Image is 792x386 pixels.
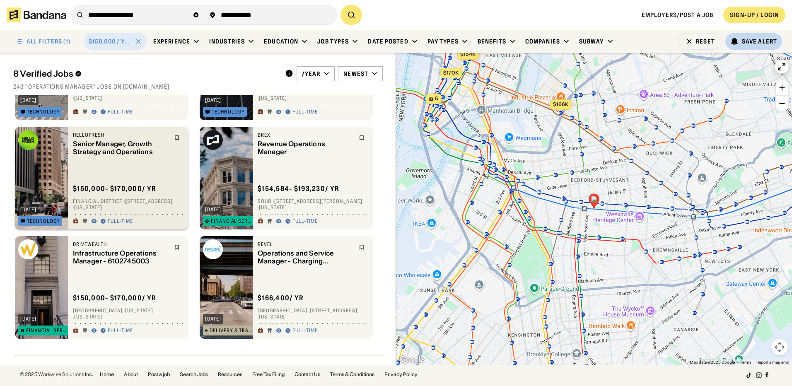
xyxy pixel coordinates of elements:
[73,184,156,193] div: $ 150,000 - $170,000 / yr
[295,372,320,377] a: Contact Us
[740,360,751,364] a: Terms (opens in new tab)
[553,101,568,107] span: $166k
[258,307,368,320] div: [GEOGRAPHIC_DATA] · [STREET_ADDRESS] · [US_STATE]
[124,372,138,377] a: About
[73,241,169,248] div: DriveWealth
[478,38,506,45] div: Benefits
[258,294,304,302] div: $ 166,400 / yr
[20,98,36,103] div: [DATE]
[73,132,169,138] div: HelloFresh
[27,109,60,114] div: Technology
[108,328,133,334] div: Full-time
[742,38,777,45] div: Save Alert
[73,198,183,211] div: Financial District · [STREET_ADDRESS] · [US_STATE]
[292,328,318,334] div: Full-time
[771,339,788,355] button: Map camera controls
[108,218,133,225] div: Full-time
[343,70,368,77] div: Newest
[209,38,245,45] div: Industries
[212,109,245,114] div: Technology
[13,69,278,79] div: 8 Verified Jobs
[205,207,221,212] div: [DATE]
[218,372,242,377] a: Resources
[203,130,223,150] img: Brex logo
[205,98,221,103] div: [DATE]
[264,38,298,45] div: Education
[460,51,476,57] span: $154k
[20,372,93,377] div: © 2025 Workwise Solutions Inc.
[258,132,354,138] div: Brex
[258,184,339,193] div: $ 154,584 - $193,230 / yr
[435,95,438,102] span: 5
[180,372,208,377] a: Search Jobs
[443,70,459,76] span: $170k
[368,38,408,45] div: Date Posted
[252,372,285,377] a: Free Tax Filing
[148,372,170,377] a: Post a job
[73,140,169,156] div: Senior Manager, Growth Strategy and Operations
[756,360,790,364] a: Report a map error
[18,239,38,259] img: DriveWealth logo
[205,316,221,321] div: [DATE]
[20,316,36,321] div: [DATE]
[203,239,223,259] img: Revel logo
[258,89,368,101] div: Financial District · [STREET_ADDRESS] · [US_STATE]
[258,241,354,248] div: Revel
[108,109,133,116] div: Full-time
[27,219,60,224] div: Technology
[211,219,253,224] div: Financial Services
[73,249,169,265] div: Infrastructure Operations Manager - 6102745003
[100,372,114,377] a: Home
[13,95,383,365] div: grid
[73,89,183,101] div: Financial District · [STREET_ADDRESS] · [US_STATE]
[317,38,349,45] div: Job Types
[642,11,713,19] a: Employers/Post a job
[26,328,68,333] div: Financial Services
[330,372,374,377] a: Terms & Conditions
[73,294,156,302] div: $ 150,000 - $170,000 / yr
[258,198,368,211] div: SoHo · [STREET_ADDRESS][PERSON_NAME] · [US_STATE]
[7,7,66,22] img: Bandana logotype
[398,355,425,365] img: Google
[302,70,321,77] div: /year
[13,83,383,90] div: 243 "operations manager" jobs on [DOMAIN_NAME]
[690,360,735,364] span: Map data ©2025 Google
[427,38,459,45] div: Pay Types
[398,355,425,365] a: Open this area in Google Maps (opens a new window)
[153,38,190,45] div: Experience
[27,39,70,44] div: ALL FILTERS (1)
[384,372,418,377] a: Privacy Policy
[258,140,354,156] div: Revenue Operations Manager
[525,38,560,45] div: Companies
[730,11,779,19] div: SIGN-UP / LOGIN
[292,218,318,225] div: Full-time
[696,39,715,44] div: Reset
[210,328,253,333] div: Delivery & Transportation
[579,38,604,45] div: Subway
[18,130,38,150] img: HelloFresh logo
[89,38,132,45] div: $150,000 / year
[73,307,183,320] div: [GEOGRAPHIC_DATA] · [US_STATE] · [US_STATE]
[292,109,318,116] div: Full-time
[258,249,354,265] div: Operations and Service Manager - Charging Operations - 5561842004
[20,207,36,212] div: [DATE]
